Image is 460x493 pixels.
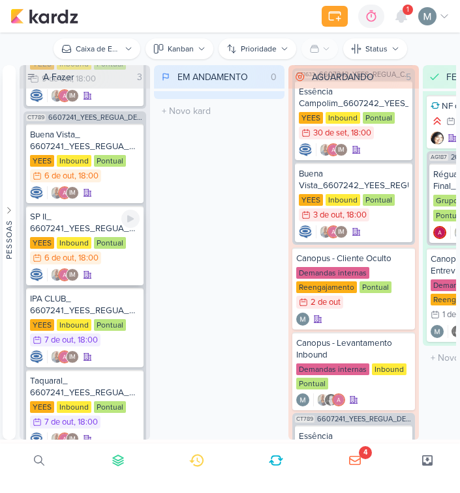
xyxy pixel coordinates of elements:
p: IM [69,93,76,100]
img: Alessandra Gomes [327,143,340,156]
div: YEES [30,319,54,331]
div: Isabella Machado Guimarães [335,225,348,238]
div: YEES [299,112,323,124]
div: Taquaral_ 6607241_YEES_REGUA_DEMAIS LEADS_CAMPINAS_SOROCABA [30,375,140,399]
div: Canopus - Cliente Oculto [296,253,411,264]
div: Pontual [94,155,126,167]
div: Criador(a): Caroline Traven De Andrade [30,432,43,445]
img: Iara Santos [316,393,330,406]
div: Criador(a): Caroline Traven De Andrade [30,186,43,199]
div: Criador(a): Caroline Traven De Andrade [30,268,43,281]
p: IM [69,436,76,443]
div: Colaboradores: Iara Santos, Alessandra Gomes, Isabella Machado Guimarães [47,350,79,363]
div: , 18:00 [74,418,98,427]
span: 6607241_YEES_REGUA_DEMAIS LEADS_CAMPINAS_SOROCABA [48,114,144,121]
div: Inbound [57,155,91,167]
img: Iara Santos [50,432,63,445]
div: SP II_ 6607241_YEES_REGUA_DEMAIS LEADS_CAMPINAS_SOROCABA [30,211,140,234]
img: Lucimara Paz [431,132,444,145]
div: IPA CLUB_ 6607241_YEES_REGUA_DEMAIS LEADS_CAMPINAS_SOROCABA [30,293,140,317]
img: Iara Santos [319,143,332,156]
div: 0 [266,70,282,84]
div: 6 de out [44,172,74,180]
div: Criador(a): Mariana Amorim [431,325,444,338]
div: 3 de out [313,211,343,219]
div: Criador(a): Caroline Traven De Andrade [30,89,43,102]
button: Pessoas [3,65,16,440]
img: kardz.app [10,8,78,24]
span: CT789 [295,416,314,423]
img: Iara Santos [50,350,63,363]
img: Caroline Traven De Andrade [30,432,43,445]
div: Criador(a): Caroline Traven De Andrade [299,225,312,238]
div: Buena Vista_ 6607241_YEES_REGUA_DEMAIS LEADS_CAMPINAS_SOROCABA [30,129,140,152]
div: Demandas internas [296,363,369,375]
div: Inbound [326,194,360,206]
div: , 18:00 [343,211,367,219]
div: 2 de out [311,298,341,307]
button: Status [343,38,407,59]
div: Pessoas [3,219,15,259]
div: 7 de out [44,418,74,427]
span: 1 [406,5,409,15]
img: Iara Santos [50,89,63,102]
div: Pontual [363,194,395,206]
div: , 18:00 [347,129,371,137]
div: Pontual [94,319,126,331]
div: Isabella Machado Guimarães [335,143,348,156]
div: Criador(a): Caroline Traven De Andrade [299,143,312,156]
span: CT789 [26,114,46,121]
button: Caixa de Entrada [54,38,140,59]
img: Caroline Traven De Andrade [30,186,43,199]
div: Criador(a): Caroline Traven De Andrade [30,350,43,363]
img: Caroline Traven De Andrade [30,268,43,281]
div: , 18:00 [74,172,99,180]
div: Colaboradores: Iara Santos, Alessandra Gomes, Isabella Machado Guimarães [47,268,79,281]
div: Kanban [168,43,194,55]
div: Inbound [57,319,91,331]
div: , 18:00 [74,336,98,345]
input: + Novo kard [157,102,282,120]
div: 7 de out [44,336,74,345]
div: Essência Campolim_6607242_YEES_REGUA_COMPRADORES_CAMPINAS_SOROCABA [299,86,408,109]
div: Caixa de Entrada [76,43,121,55]
div: Demandas internas [296,267,369,279]
p: IM [69,272,76,279]
div: Pontual [363,112,395,124]
img: Alessandra Gomes [58,268,71,281]
img: Iara Santos [50,186,63,199]
div: Colaboradores: Iara Santos, Alessandra Gomes, Isabella Machado Guimarães [47,432,79,445]
p: IM [338,147,345,154]
img: Caroline Traven De Andrade [30,350,43,363]
div: Colaboradores: Iara Santos, Alessandra Gomes, Isabella Machado Guimarães [47,89,79,102]
div: Criador(a): Mariana Amorim [296,313,309,326]
div: YEES [299,194,323,206]
div: Isabella Machado Guimarães [66,89,79,102]
div: YEES [30,155,54,167]
div: Inbound [57,401,91,413]
div: Pontual [94,401,126,413]
img: Alessandra Gomes [433,226,446,239]
div: Status [365,43,388,55]
img: Caroline Traven De Andrade [299,225,312,238]
div: Reengajamento [296,281,357,293]
div: Colaboradores: Iara Santos, Alessandra Gomes, Isabella Machado Guimarães [316,143,348,156]
div: YEES [30,237,54,249]
div: Inbound [326,112,360,124]
img: Iara Santos [50,268,63,281]
img: Alessandra Gomes [327,225,340,238]
div: Essência Campolim_6607241_YEES_REGUA_DEMAIS LEADS_CAMPINAS_SOROCABA [299,430,408,454]
img: Mariana Amorim [431,325,444,338]
div: , 18:00 [74,254,99,262]
span: AG187 [429,154,448,161]
div: Pontual [94,237,126,249]
div: 30 de set [313,129,347,137]
img: Alessandra Gomes [58,350,71,363]
div: 3 [132,70,147,84]
div: Inbound [57,237,91,249]
div: Buena Vista_6607242_YEES_REGUA_COMPRADORES_CAMPINAS_SOROCABA [299,168,408,191]
p: IM [338,229,345,236]
img: Alessandra Gomes [332,393,345,406]
button: Kanban [146,38,213,59]
div: Criador(a): Mariana Amorim [296,393,309,406]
